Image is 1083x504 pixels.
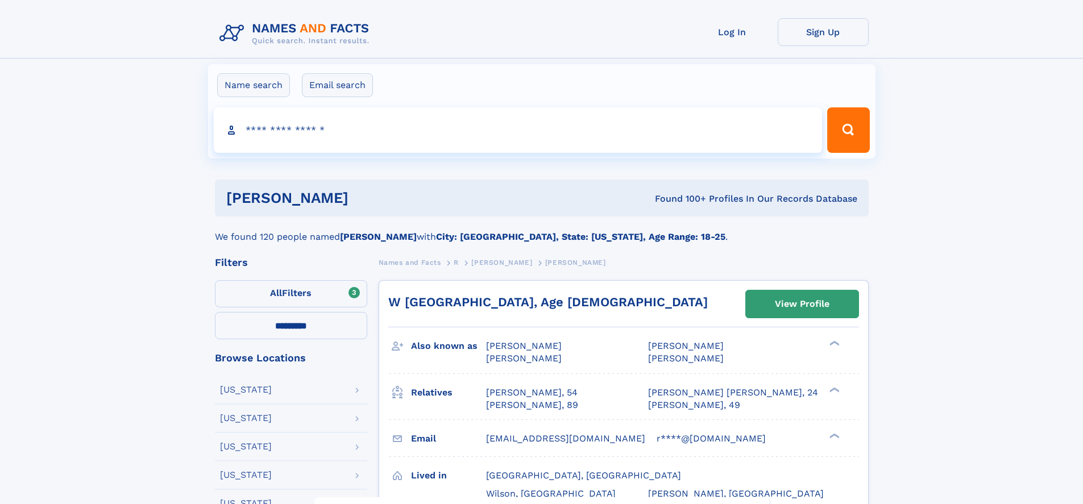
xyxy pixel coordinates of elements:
a: Names and Facts [379,255,441,269]
div: We found 120 people named with . [215,216,869,244]
div: ❯ [827,432,840,439]
div: ❯ [827,386,840,393]
h3: Email [411,429,486,448]
div: Found 100+ Profiles In Our Records Database [501,193,857,205]
a: Sign Up [778,18,869,46]
span: [PERSON_NAME] [486,340,562,351]
label: Email search [302,73,373,97]
div: [US_STATE] [220,385,272,394]
a: [PERSON_NAME] [471,255,532,269]
a: W [GEOGRAPHIC_DATA], Age [DEMOGRAPHIC_DATA] [388,295,708,309]
h3: Relatives [411,383,486,402]
button: Search Button [827,107,869,153]
span: [PERSON_NAME] [471,259,532,266]
div: Browse Locations [215,353,367,363]
div: [US_STATE] [220,442,272,451]
h3: Lived in [411,466,486,485]
b: [PERSON_NAME] [340,231,417,242]
div: ❯ [827,340,840,347]
span: [GEOGRAPHIC_DATA], [GEOGRAPHIC_DATA] [486,470,681,481]
span: [PERSON_NAME] [486,353,562,364]
a: [PERSON_NAME], 89 [486,399,578,411]
div: [US_STATE] [220,470,272,480]
span: [PERSON_NAME] [648,353,724,364]
a: View Profile [746,290,858,318]
a: [PERSON_NAME], 54 [486,386,578,399]
span: R [454,259,459,266]
input: search input [214,107,823,153]
span: Wilson, [GEOGRAPHIC_DATA] [486,488,616,499]
a: R [454,255,459,269]
div: [US_STATE] [220,414,272,423]
label: Filters [215,280,367,307]
span: [PERSON_NAME] [545,259,606,266]
b: City: [GEOGRAPHIC_DATA], State: [US_STATE], Age Range: 18-25 [436,231,725,242]
span: [PERSON_NAME], [GEOGRAPHIC_DATA] [648,488,824,499]
h3: Also known as [411,336,486,356]
div: Filters [215,257,367,268]
a: [PERSON_NAME], 49 [648,399,740,411]
span: [PERSON_NAME] [648,340,724,351]
label: Name search [217,73,290,97]
div: View Profile [775,291,829,317]
h1: [PERSON_NAME] [226,191,502,205]
span: [EMAIL_ADDRESS][DOMAIN_NAME] [486,433,645,444]
img: Logo Names and Facts [215,18,379,49]
span: All [270,288,282,298]
a: Log In [687,18,778,46]
a: [PERSON_NAME] [PERSON_NAME], 24 [648,386,818,399]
